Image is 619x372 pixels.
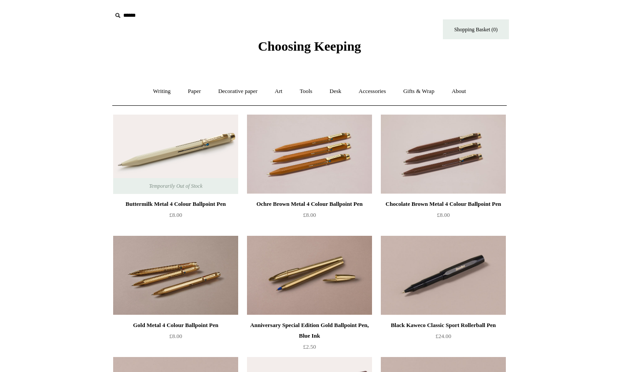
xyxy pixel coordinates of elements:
[113,199,238,235] a: Buttermilk Metal 4 Colour Ballpoint Pen £8.00
[249,320,370,341] div: Anniversary Special Edition Gold Ballpoint Pen, Blue Ink
[381,236,506,315] a: Black Kaweco Classic Sport Rollerball Pen Black Kaweco Classic Sport Rollerball Pen
[115,199,236,209] div: Buttermilk Metal 4 Colour Ballpoint Pen
[247,320,372,356] a: Anniversary Special Edition Gold Ballpoint Pen, Blue Ink £2.50
[247,115,372,194] img: Ochre Brown Metal 4 Colour Ballpoint Pen
[381,236,506,315] img: Black Kaweco Classic Sport Rollerball Pen
[115,320,236,331] div: Gold Metal 4 Colour Ballpoint Pen
[322,80,350,103] a: Desk
[381,115,506,194] img: Chocolate Brown Metal 4 Colour Ballpoint Pen
[247,115,372,194] a: Ochre Brown Metal 4 Colour Ballpoint Pen Ochre Brown Metal 4 Colour Ballpoint Pen
[140,178,211,194] span: Temporarily Out of Stock
[249,199,370,209] div: Ochre Brown Metal 4 Colour Ballpoint Pen
[381,115,506,194] a: Chocolate Brown Metal 4 Colour Ballpoint Pen Chocolate Brown Metal 4 Colour Ballpoint Pen
[437,212,450,218] span: £8.00
[435,333,451,339] span: £24.00
[113,236,238,315] img: Gold Metal 4 Colour Ballpoint Pen
[113,320,238,356] a: Gold Metal 4 Colour Ballpoint Pen £8.00
[383,320,504,331] div: Black Kaweco Classic Sport Rollerball Pen
[383,199,504,209] div: Chocolate Brown Metal 4 Colour Ballpoint Pen
[381,199,506,235] a: Chocolate Brown Metal 4 Colour Ballpoint Pen £8.00
[169,212,182,218] span: £8.00
[247,199,372,235] a: Ochre Brown Metal 4 Colour Ballpoint Pen £8.00
[258,46,361,52] a: Choosing Keeping
[169,333,182,339] span: £8.00
[258,39,361,53] span: Choosing Keeping
[113,115,238,194] img: Buttermilk Metal 4 Colour Ballpoint Pen
[180,80,209,103] a: Paper
[303,343,316,350] span: £2.50
[210,80,265,103] a: Decorative paper
[381,320,506,356] a: Black Kaweco Classic Sport Rollerball Pen £24.00
[292,80,321,103] a: Tools
[395,80,442,103] a: Gifts & Wrap
[351,80,394,103] a: Accessories
[247,236,372,315] img: Anniversary Special Edition Gold Ballpoint Pen, Blue Ink
[113,115,238,194] a: Buttermilk Metal 4 Colour Ballpoint Pen Buttermilk Metal 4 Colour Ballpoint Pen Temporarily Out o...
[145,80,179,103] a: Writing
[267,80,290,103] a: Art
[303,212,316,218] span: £8.00
[444,80,474,103] a: About
[247,236,372,315] a: Anniversary Special Edition Gold Ballpoint Pen, Blue Ink Anniversary Special Edition Gold Ballpoi...
[113,236,238,315] a: Gold Metal 4 Colour Ballpoint Pen Gold Metal 4 Colour Ballpoint Pen
[443,19,509,39] a: Shopping Basket (0)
